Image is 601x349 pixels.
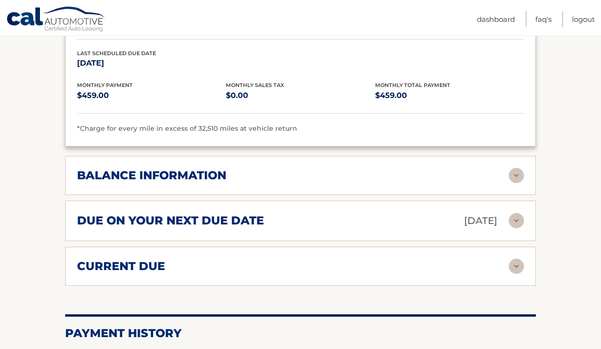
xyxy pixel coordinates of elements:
[77,89,226,102] p: $459.00
[226,82,284,88] span: Monthly Sales Tax
[77,168,226,183] h2: balance information
[65,326,536,340] h2: Payment History
[77,57,226,70] p: [DATE]
[572,11,595,27] a: Logout
[77,50,156,57] span: Last Scheduled Due Date
[477,11,515,27] a: Dashboard
[375,82,450,88] span: Monthly Total Payment
[375,89,524,102] p: $459.00
[509,213,524,228] img: accordion-rest.svg
[464,213,497,229] p: [DATE]
[226,89,375,102] p: $0.00
[77,213,264,228] h2: due on your next due date
[77,259,165,273] h2: current due
[535,11,552,27] a: FAQ's
[509,168,524,183] img: accordion-rest.svg
[6,6,106,34] a: Cal Automotive
[77,82,133,88] span: Monthly Payment
[77,124,297,133] span: *Charge for every mile in excess of 32,510 miles at vehicle return
[509,259,524,274] img: accordion-rest.svg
